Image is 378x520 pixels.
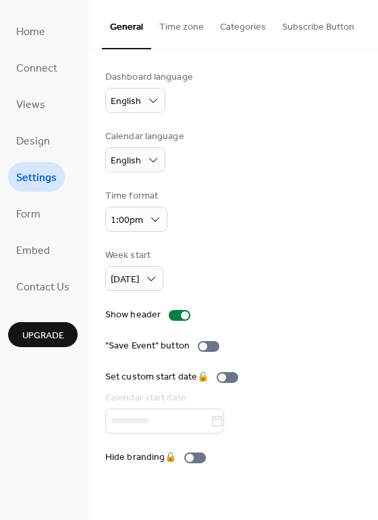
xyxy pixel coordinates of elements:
[8,271,78,301] a: Contact Us
[16,240,50,262] span: Embed
[111,211,143,230] span: 1:00pm
[16,58,57,80] span: Connect
[8,126,58,155] a: Design
[105,189,165,203] div: Time format
[8,235,58,265] a: Embed
[105,70,193,84] div: Dashboard language
[16,22,45,43] span: Home
[105,130,184,144] div: Calendar language
[16,277,70,298] span: Contact Us
[8,162,65,192] a: Settings
[16,95,45,116] span: Views
[16,167,57,189] span: Settings
[16,204,40,226] span: Form
[8,89,53,119] a: Views
[8,322,78,347] button: Upgrade
[111,93,141,111] span: English
[105,249,161,263] div: Week start
[8,16,53,46] a: Home
[111,271,139,289] span: [DATE]
[8,53,65,82] a: Connect
[105,308,161,322] div: Show header
[105,339,190,353] div: "Save Event" button
[111,152,141,170] span: English
[22,329,64,343] span: Upgrade
[16,131,50,153] span: Design
[8,199,49,228] a: Form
